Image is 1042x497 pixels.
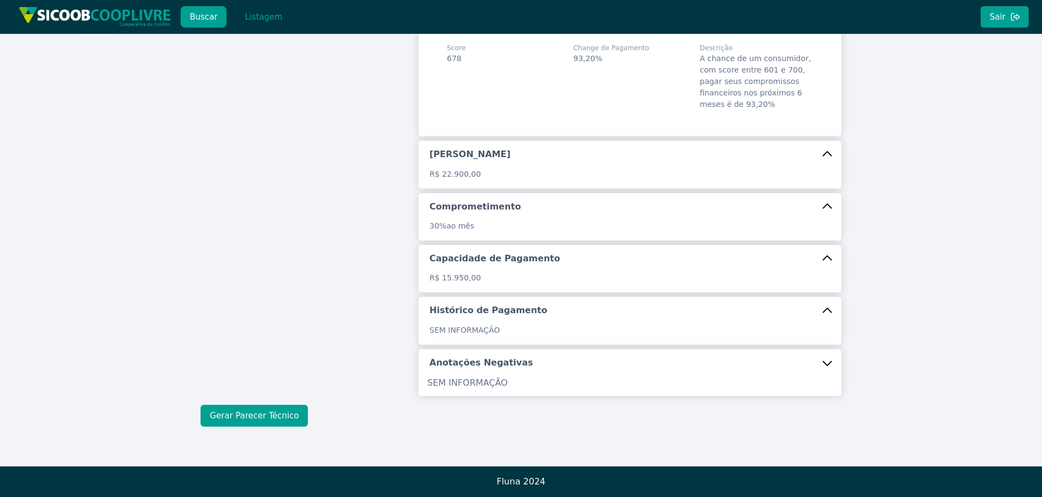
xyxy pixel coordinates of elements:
span: Change de Pagamento [573,43,649,53]
span: R$ 22.900,00 [429,170,481,178]
span: 678 [447,54,462,63]
h5: Anotações Negativas [429,357,533,369]
button: [PERSON_NAME] [419,141,841,168]
span: 30% [429,221,446,230]
h5: [PERSON_NAME] [429,148,511,160]
button: Buscar [180,6,227,28]
button: Capacidade de Pagamento [419,245,841,272]
h5: Capacidade de Pagamento [429,253,560,265]
button: Listagem [235,6,292,28]
button: Sair [980,6,1029,28]
button: Gerar Parecer Técnico [201,405,308,427]
button: Histórico de Pagamento [419,297,841,324]
span: A chance de um consumidor, com score entre 601 e 700, pagar seus compromissos financeiros nos pró... [700,54,811,109]
h5: Histórico de Pagamento [429,304,547,316]
span: Descrição [700,43,813,53]
span: Fluna 2024 [496,476,546,487]
span: 93,20% [573,54,602,63]
span: SEM INFORMAÇÃO [429,326,500,334]
p: ao mês [429,220,831,232]
p: SEM INFORMAÇÃO [427,376,833,390]
button: Comprometimento [419,193,841,220]
span: Score [447,43,465,53]
button: Anotações Negativas [419,349,841,376]
img: img/sicoob_cooplivre.png [19,7,171,27]
span: R$ 15.950,00 [429,273,481,282]
h5: Comprometimento [429,201,521,213]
